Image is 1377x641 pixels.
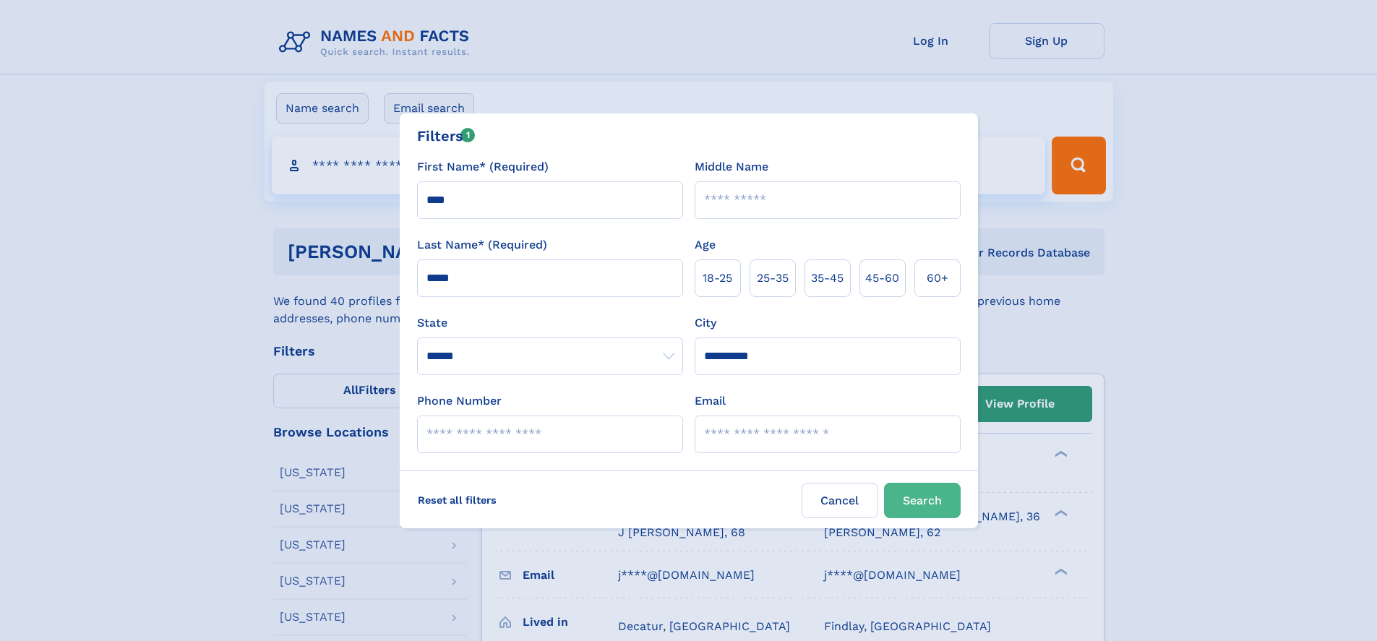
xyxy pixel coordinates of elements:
span: 18‑25 [703,270,732,287]
label: Phone Number [417,392,502,410]
label: Middle Name [695,158,768,176]
label: Email [695,392,726,410]
div: Filters [417,125,476,147]
label: City [695,314,716,332]
label: Last Name* (Required) [417,236,547,254]
button: Search [884,483,961,518]
span: 35‑45 [811,270,844,287]
span: 60+ [927,270,948,287]
label: Age [695,236,716,254]
label: First Name* (Required) [417,158,549,176]
span: 45‑60 [865,270,899,287]
span: 25‑35 [757,270,789,287]
label: Cancel [802,483,878,518]
label: State [417,314,683,332]
label: Reset all filters [408,483,506,517]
